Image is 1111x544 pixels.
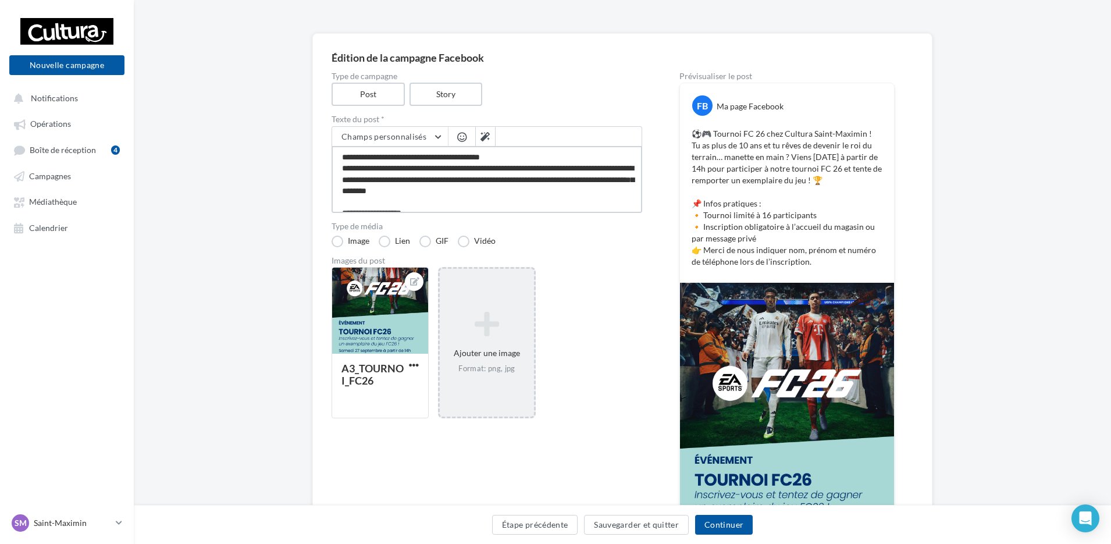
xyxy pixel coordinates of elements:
span: Médiathèque [29,197,77,207]
a: Boîte de réception4 [7,139,127,161]
a: SM Saint-Maximin [9,512,124,534]
span: Boîte de réception [30,145,96,155]
label: Story [409,83,483,106]
span: Notifications [31,93,78,103]
div: Prévisualiser le post [679,72,895,80]
button: Sauvegarder et quitter [584,515,689,535]
label: Image [332,236,369,247]
div: Open Intercom Messenger [1071,504,1099,532]
a: Médiathèque [7,191,127,212]
span: SM [15,517,27,529]
div: Ma page Facebook [717,101,784,112]
span: Calendrier [29,223,68,233]
button: Continuer [695,515,753,535]
a: Campagnes [7,165,127,186]
a: Opérations [7,113,127,134]
button: Nouvelle campagne [9,55,124,75]
a: Calendrier [7,217,127,238]
button: Notifications [7,87,122,108]
div: Images du post [332,257,642,265]
div: Édition de la campagne Facebook [332,52,913,63]
label: Texte du post * [332,115,642,123]
div: A3_TOURNOI_FC26 [341,362,404,387]
label: GIF [419,236,448,247]
span: Campagnes [29,171,71,181]
p: ⚽🎮 Tournoi FC 26 chez Cultura Saint-Maximin ! Tu as plus de 10 ans et tu rêves de devenir le roi ... [692,128,882,268]
button: Étape précédente [492,515,578,535]
label: Vidéo [458,236,496,247]
div: 4 [111,145,120,155]
div: FB [692,95,713,116]
label: Post [332,83,405,106]
button: Champs personnalisés [332,127,448,147]
label: Type de média [332,222,642,230]
p: Saint-Maximin [34,517,111,529]
span: Opérations [30,119,71,129]
label: Type de campagne [332,72,642,80]
span: Champs personnalisés [341,131,426,141]
label: Lien [379,236,410,247]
